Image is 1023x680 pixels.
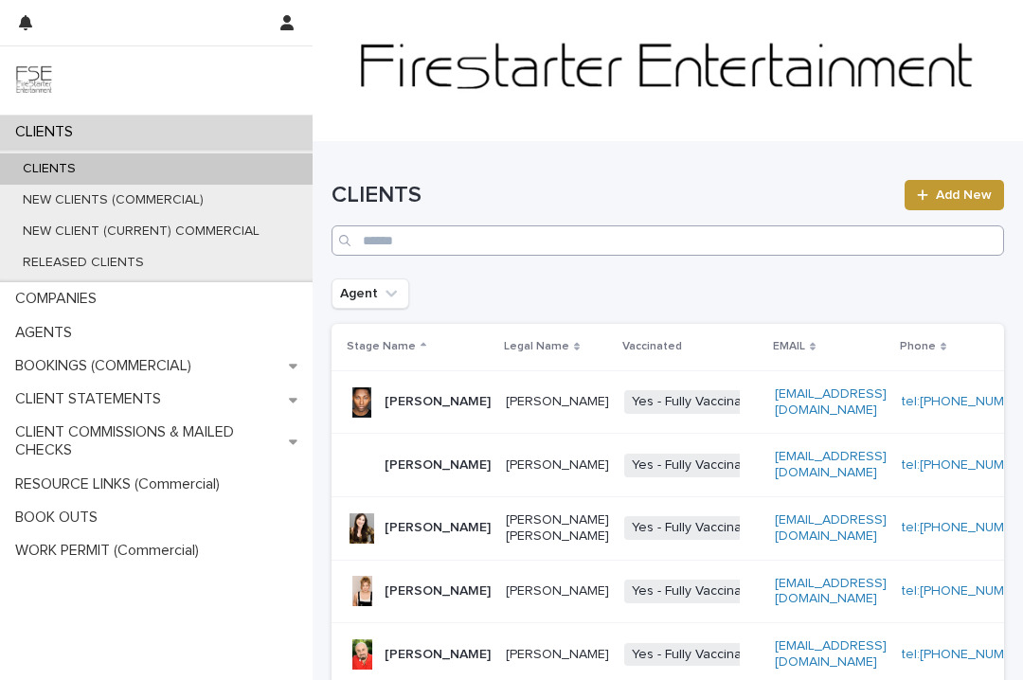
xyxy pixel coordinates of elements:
[624,390,769,414] span: Yes - Fully Vaccinated
[624,580,769,603] span: Yes - Fully Vaccinated
[8,161,91,177] p: CLIENTS
[332,182,893,209] h1: CLIENTS
[8,509,113,527] p: BOOK OUTS
[8,290,112,308] p: COMPANIES
[775,513,887,543] a: [EMAIL_ADDRESS][DOMAIN_NAME]
[8,324,87,342] p: AGENTS
[347,336,416,357] p: Stage Name
[506,583,609,599] p: [PERSON_NAME]
[8,475,235,493] p: RESOURCE LINKS (Commercial)
[506,512,609,545] p: [PERSON_NAME] [PERSON_NAME]
[624,516,769,540] span: Yes - Fully Vaccinated
[936,188,992,202] span: Add New
[624,643,769,667] span: Yes - Fully Vaccinated
[504,336,569,357] p: Legal Name
[8,357,206,375] p: BOOKINGS (COMMERCIAL)
[8,423,289,459] p: CLIENT COMMISSIONS & MAILED CHECKS
[506,394,609,410] p: [PERSON_NAME]
[775,387,887,417] a: [EMAIL_ADDRESS][DOMAIN_NAME]
[905,180,1004,210] a: Add New
[624,454,769,477] span: Yes - Fully Vaccinated
[775,639,887,669] a: [EMAIL_ADDRESS][DOMAIN_NAME]
[8,224,275,240] p: NEW CLIENT (CURRENT) COMMERCIAL
[15,62,53,99] img: 9JgRvJ3ETPGCJDhvPVA5
[385,647,491,663] p: [PERSON_NAME]
[506,457,609,474] p: [PERSON_NAME]
[900,336,936,357] p: Phone
[332,225,1004,256] input: Search
[775,450,887,479] a: [EMAIL_ADDRESS][DOMAIN_NAME]
[332,278,409,309] button: Agent
[385,520,491,536] p: [PERSON_NAME]
[775,577,887,606] a: [EMAIL_ADDRESS][DOMAIN_NAME]
[622,336,682,357] p: Vaccinated
[385,583,491,599] p: [PERSON_NAME]
[506,647,609,663] p: [PERSON_NAME]
[773,336,805,357] p: EMAIL
[8,542,214,560] p: WORK PERMIT (Commercial)
[8,255,159,271] p: RELEASED CLIENTS
[385,457,491,474] p: [PERSON_NAME]
[8,192,219,208] p: NEW CLIENTS (COMMERCIAL)
[385,394,491,410] p: [PERSON_NAME]
[8,390,176,408] p: CLIENT STATEMENTS
[8,123,88,141] p: CLIENTS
